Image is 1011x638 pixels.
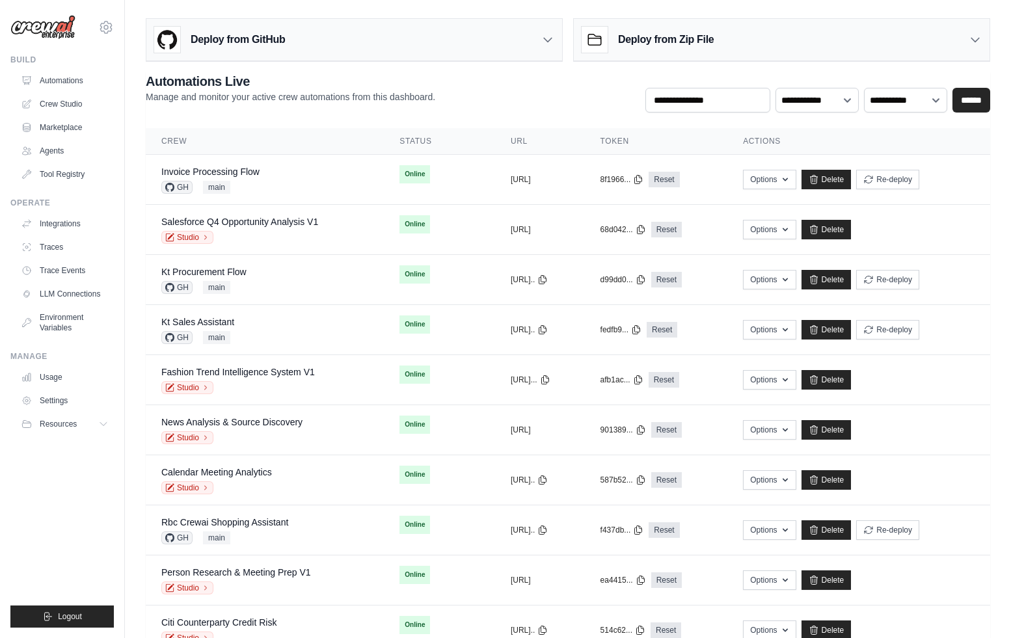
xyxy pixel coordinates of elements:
a: Kt Procurement Flow [161,267,247,277]
a: Delete [802,170,852,189]
a: Delete [802,420,852,440]
a: Delete [802,270,852,289]
button: 587b52... [600,475,646,485]
a: Studio [161,231,213,244]
a: Delete [802,520,852,540]
a: Salesforce Q4 Opportunity Analysis V1 [161,217,318,227]
span: Online [399,265,430,284]
a: Reset [651,572,682,588]
a: Studio [161,581,213,594]
a: Reset [651,622,681,638]
button: fedfb9... [600,325,641,335]
a: Reset [651,422,682,438]
a: Reset [651,472,682,488]
span: main [203,181,230,194]
button: Re-deploy [856,520,919,540]
button: Options [743,270,796,289]
span: Online [399,366,430,384]
span: GH [161,331,193,344]
span: Online [399,616,430,634]
a: Crew Studio [16,94,114,114]
a: Calendar Meeting Analytics [161,467,272,477]
a: Fashion Trend Intelligence System V1 [161,367,315,377]
th: Status [384,128,495,155]
button: Options [743,370,796,390]
a: News Analysis & Source Discovery [161,417,303,427]
a: Agents [16,140,114,161]
button: 901389... [600,425,646,435]
button: Options [743,520,796,540]
span: Online [399,516,430,534]
th: Token [585,128,728,155]
a: Studio [161,431,213,444]
button: Options [743,420,796,440]
button: 68d042... [600,224,646,235]
a: Reset [649,522,679,538]
th: Actions [727,128,990,155]
button: Resources [16,414,114,434]
a: Reset [649,172,679,187]
p: Manage and monitor your active crew automations from this dashboard. [146,90,435,103]
button: 514c62... [600,625,645,635]
a: Trace Events [16,260,114,281]
span: Online [399,315,430,334]
button: Re-deploy [856,270,919,289]
a: Rbc Crewai Shopping Assistant [161,517,288,527]
span: Online [399,466,430,484]
span: main [203,331,230,344]
a: Studio [161,481,213,494]
span: GH [161,281,193,294]
img: Logo [10,15,75,40]
button: Options [743,470,796,490]
button: Options [743,320,796,339]
th: Crew [146,128,384,155]
span: main [203,531,230,544]
a: Settings [16,390,114,411]
button: Options [743,570,796,590]
a: Delete [802,570,852,590]
h3: Deploy from GitHub [191,32,285,47]
a: Person Research & Meeting Prep V1 [161,567,311,578]
h3: Deploy from Zip File [618,32,714,47]
a: Environment Variables [16,307,114,338]
a: Citi Counterparty Credit Risk [161,617,276,628]
h2: Automations Live [146,72,435,90]
button: f437db... [600,525,644,535]
a: Reset [651,272,682,287]
a: Delete [802,320,852,339]
span: Logout [58,611,82,622]
span: Resources [40,419,77,429]
a: Delete [802,470,852,490]
a: Reset [649,372,679,388]
button: ea4415... [600,575,646,585]
button: d99dd0... [600,274,646,285]
span: Online [399,215,430,233]
a: Invoice Processing Flow [161,166,260,177]
a: Automations [16,70,114,91]
img: GitHub Logo [154,27,180,53]
span: main [203,281,230,294]
span: GH [161,531,193,544]
button: Re-deploy [856,320,919,339]
a: Delete [802,370,852,390]
a: Integrations [16,213,114,234]
span: Online [399,566,430,584]
div: Operate [10,198,114,208]
span: Online [399,165,430,183]
th: URL [495,128,585,155]
a: Tool Registry [16,164,114,185]
a: Delete [802,220,852,239]
a: Traces [16,237,114,258]
a: LLM Connections [16,284,114,304]
a: Kt Sales Assistant [161,317,234,327]
a: Studio [161,381,213,394]
div: Build [10,55,114,65]
span: GH [161,181,193,194]
a: Reset [647,322,677,338]
span: Online [399,416,430,434]
button: 8f1966... [600,174,644,185]
button: Options [743,170,796,189]
button: afb1ac... [600,375,643,385]
div: Manage [10,351,114,362]
a: Usage [16,367,114,388]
